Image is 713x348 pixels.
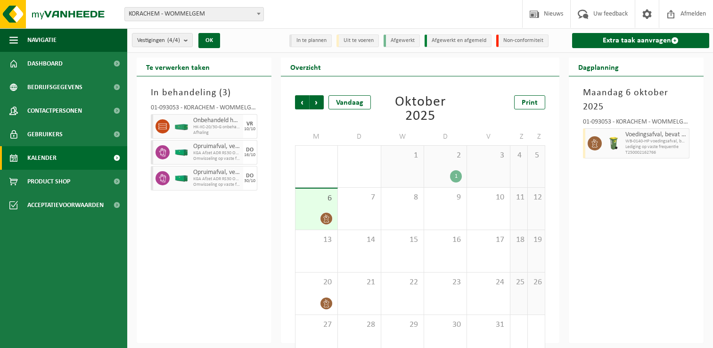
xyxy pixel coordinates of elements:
[27,28,57,52] span: Navigatie
[472,192,505,203] span: 10
[137,33,180,48] span: Vestigingen
[467,128,510,145] td: V
[193,124,241,130] span: HK-XC-20/30-G onbehandeld hout (A)
[515,192,523,203] span: 11
[625,144,687,150] span: Lediging op vaste frequentie
[606,136,621,150] img: WB-0140-HPE-GN-50
[533,150,540,161] span: 5
[429,192,462,203] span: 9
[246,121,253,127] div: VR
[429,235,462,245] span: 16
[386,320,419,330] span: 29
[510,128,528,145] td: Z
[429,277,462,288] span: 23
[572,33,709,48] a: Extra taak aanvragen
[132,33,193,47] button: Vestigingen(4/4)
[27,123,63,146] span: Gebruikers
[295,128,338,145] td: M
[472,235,505,245] span: 17
[174,149,188,156] img: HK-RS-30-GN-00
[193,156,241,162] span: Omwisseling op vaste frequentie
[198,33,220,48] button: OK
[289,34,332,47] li: In te plannen
[381,95,459,124] div: Oktober 2025
[300,193,333,204] span: 6
[496,34,549,47] li: Non-conformiteit
[300,320,333,330] span: 27
[193,143,241,150] span: Opruimafval, verontreinigd, ontvlambaar
[472,277,505,288] span: 24
[533,235,540,245] span: 19
[295,95,309,109] span: Vorige
[27,75,82,99] span: Bedrijfsgegevens
[625,131,687,139] span: Voedingsafval, bevat producten van dierlijke oorsprong, onverpakt, categorie 3
[386,277,419,288] span: 22
[472,320,505,330] span: 31
[533,277,540,288] span: 26
[244,153,255,157] div: 16/10
[328,95,371,109] div: Vandaag
[386,192,419,203] span: 8
[515,277,523,288] span: 25
[244,179,255,183] div: 30/10
[515,150,523,161] span: 4
[336,34,379,47] li: Uit te voeren
[429,320,462,330] span: 30
[151,105,257,114] div: 01-093053 - KORACHEM - WOMMELGEM
[515,235,523,245] span: 18
[343,277,376,288] span: 21
[27,52,63,75] span: Dashboard
[386,235,419,245] span: 15
[246,147,254,153] div: DO
[193,169,241,176] span: Opruimafval, verontreinigd, ontvlambaar
[425,34,492,47] li: Afgewerkt en afgemeld
[193,150,241,156] span: KGA Afzet ADR RS30 Opruimafval
[193,182,241,188] span: Omwisseling op vaste frequentie
[386,150,419,161] span: 1
[27,193,104,217] span: Acceptatievoorwaarden
[343,235,376,245] span: 14
[193,117,241,124] span: Onbehandeld hout (A)
[124,7,264,21] span: KORACHEM - WOMMELGEM
[151,86,257,100] h3: In behandeling ( )
[167,37,180,43] count: (4/4)
[193,130,241,136] span: Afhaling
[381,128,424,145] td: W
[137,58,219,76] h2: Te verwerken taken
[384,34,420,47] li: Afgewerkt
[583,119,689,128] div: 01-093053 - KORACHEM - WOMMELGEM
[514,95,545,109] a: Print
[429,150,462,161] span: 2
[27,146,57,170] span: Kalender
[343,192,376,203] span: 7
[533,192,540,203] span: 12
[450,170,462,182] div: 1
[193,176,241,182] span: KGA Afzet ADR RS30 Opruimafval
[300,277,333,288] span: 20
[300,235,333,245] span: 13
[583,86,689,114] h3: Maandag 6 oktober 2025
[244,127,255,132] div: 10/10
[27,99,82,123] span: Contactpersonen
[246,173,254,179] div: DO
[522,99,538,107] span: Print
[310,95,324,109] span: Volgende
[528,128,545,145] td: Z
[424,128,467,145] td: D
[625,150,687,156] span: T250002162766
[343,320,376,330] span: 28
[625,139,687,144] span: WB-0140-HP voedingsafval, bevat producten van dierlijke oors
[222,88,228,98] span: 3
[125,8,263,21] span: KORACHEM - WOMMELGEM
[569,58,628,76] h2: Dagplanning
[281,58,330,76] h2: Overzicht
[174,123,188,130] img: HK-XC-30-GN-00
[27,170,70,193] span: Product Shop
[174,175,188,182] img: HK-RS-30-GN-00
[472,150,505,161] span: 3
[338,128,381,145] td: D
